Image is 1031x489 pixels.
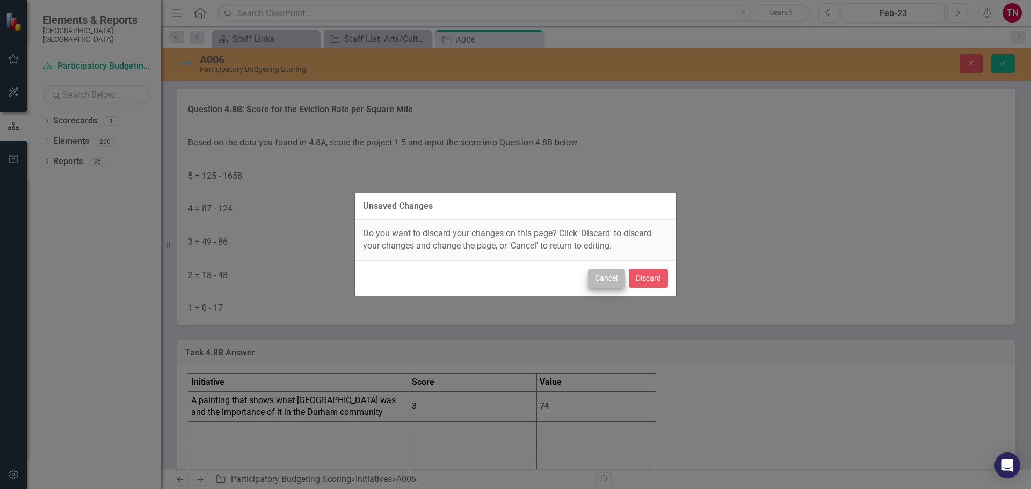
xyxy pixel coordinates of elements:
[3,3,811,28] p: Would this project directly benefit a large number of people: Using neighborhood compass, please ...
[363,201,433,211] div: Unsaved Changes
[994,452,1020,478] div: Open Intercom Messenger
[629,269,668,288] button: Discard
[588,269,625,288] button: Cancel
[355,220,676,260] div: Do you want to discard your changes on this page? Click 'Discard' to discard your changes and cha...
